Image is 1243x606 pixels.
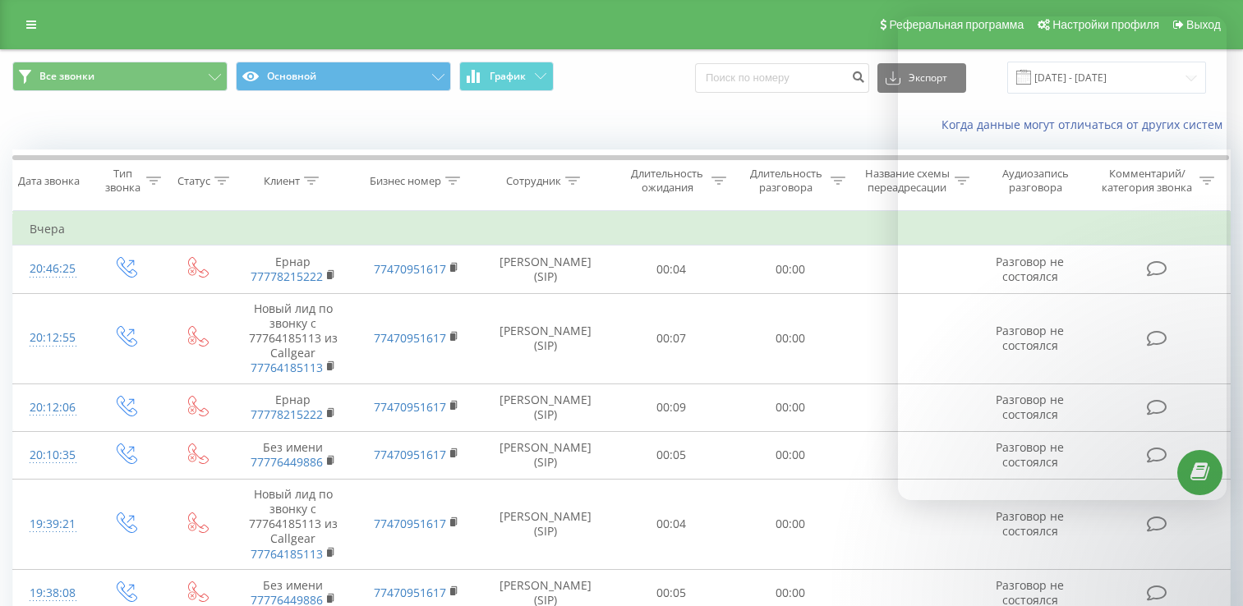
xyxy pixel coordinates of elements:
[30,253,72,285] div: 20:46:25
[612,479,731,569] td: 00:04
[730,479,849,569] td: 00:00
[374,585,446,600] a: 77470951617
[479,246,612,293] td: [PERSON_NAME] (SIP)
[264,174,300,188] div: Клиент
[864,167,951,195] div: Название схемы переадресации
[695,63,869,93] input: Поиск по номеру
[612,383,731,431] td: 00:09
[730,383,849,431] td: 00:00
[30,508,72,540] div: 19:39:21
[177,174,210,188] div: Статус
[251,546,323,562] a: 77764185113
[30,392,72,424] div: 20:12:06
[251,269,323,284] a: 77778215222
[374,330,446,346] a: 77470951617
[39,70,94,83] span: Все звонки
[612,246,731,293] td: 00:04
[232,479,355,569] td: Новый лид по звонку с 77764185113 из Callgear
[996,508,1064,539] span: Разговор не состоялся
[627,167,708,195] div: Длительность ожидания
[490,71,526,82] span: График
[232,383,355,431] td: Ернар
[251,454,323,470] a: 77776449886
[898,16,1227,500] iframe: Intercom live chat
[232,293,355,383] td: Новый лид по звонку с 77764185113 из Callgear
[13,213,1231,246] td: Вчера
[745,167,826,195] div: Длительность разговора
[730,246,849,293] td: 00:00
[479,431,612,479] td: [PERSON_NAME] (SIP)
[236,62,451,91] button: Основной
[479,383,612,431] td: [PERSON_NAME] (SIP)
[479,479,612,569] td: [PERSON_NAME] (SIP)
[479,293,612,383] td: [PERSON_NAME] (SIP)
[374,399,446,415] a: 77470951617
[877,63,966,93] button: Экспорт
[730,431,849,479] td: 00:00
[104,167,142,195] div: Тип звонка
[459,62,554,91] button: График
[12,62,228,91] button: Все звонки
[730,293,849,383] td: 00:00
[232,431,355,479] td: Без имени
[30,322,72,354] div: 20:12:55
[232,246,355,293] td: Ернар
[251,406,323,422] a: 77778215222
[370,174,441,188] div: Бизнес номер
[18,174,80,188] div: Дата звонка
[612,431,731,479] td: 00:05
[889,18,1024,31] span: Реферальная программа
[612,293,731,383] td: 00:07
[506,174,561,188] div: Сотрудник
[1187,513,1227,553] iframe: Intercom live chat
[30,439,72,471] div: 20:10:35
[374,447,446,462] a: 77470951617
[374,261,446,277] a: 77470951617
[374,516,446,531] a: 77470951617
[251,360,323,375] a: 77764185113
